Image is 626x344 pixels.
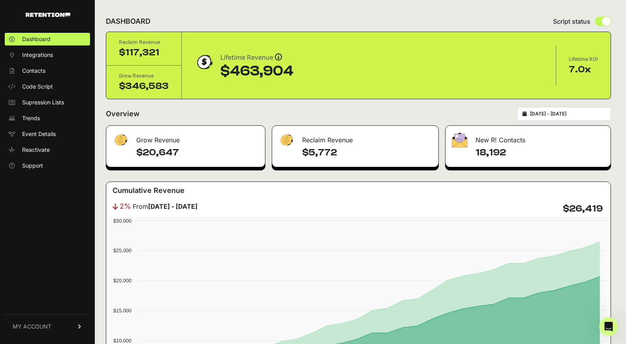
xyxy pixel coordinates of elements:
div: $346,583 [119,80,169,93]
a: Reactivate [5,144,90,156]
span: From [133,202,197,211]
span: Script status [553,17,590,26]
span: Support [22,162,43,170]
a: Contacts [5,64,90,77]
h4: 18,192 [476,146,604,159]
iframe: Intercom live chat [599,317,618,336]
span: 2% [120,201,131,212]
a: Supression Lists [5,96,90,109]
div: Grow Revenue [106,126,265,149]
img: dollar-coin-05c43ed7efb7bc0c12610022525b4bbbb207c7efeef5aecc26f025e68dcafac9.png [194,52,214,72]
text: $15,000 [113,308,132,314]
div: Lifetime Revenue [220,52,293,63]
a: MY ACCOUNT [5,314,90,338]
text: $30,000 [113,218,132,224]
h4: $26,419 [563,202,603,215]
span: MY ACCOUNT [13,323,51,331]
div: Reclaim Revenue [119,38,169,46]
span: Contacts [22,67,45,75]
h3: Cumulative Revenue [113,185,184,196]
span: Code Script [22,83,53,91]
h4: $20,647 [136,146,259,159]
img: fa-envelope-19ae18322b30453b285274b1b8af3d052b27d846a4fbe8435d1a52b978f639a2.png [452,132,468,147]
img: fa-dollar-13500eef13a19c4ab2b9ed9ad552e47b0d9fc28b02b83b90ba0e00f96d6372e9.png [278,132,294,148]
div: $117,321 [119,46,169,59]
text: $20,000 [113,278,132,284]
span: Supression Lists [22,98,64,106]
h2: Overview [106,108,139,119]
img: fa-dollar-13500eef13a19c4ab2b9ed9ad552e47b0d9fc28b02b83b90ba0e00f96d6372e9.png [113,132,128,148]
a: Support [5,159,90,172]
img: Retention.com [26,13,70,17]
span: Dashboard [22,35,51,43]
a: Integrations [5,49,90,61]
a: Dashboard [5,33,90,45]
span: Event Details [22,130,56,138]
div: Grow Revenue [119,72,169,80]
strong: [DATE] - [DATE] [148,202,197,210]
a: Code Script [5,80,90,93]
text: $25,000 [113,248,132,253]
span: Integrations [22,51,53,59]
div: $463,904 [220,63,293,79]
span: Reactivate [22,146,50,154]
h2: DASHBOARD [106,16,150,27]
span: Trends [22,114,40,122]
div: Reclaim Revenue [272,126,438,149]
div: New R! Contacts [446,126,611,149]
h4: $5,772 [302,146,432,159]
text: $10,000 [113,338,132,344]
div: 7.0x [569,63,598,76]
a: Event Details [5,128,90,140]
a: Trends [5,112,90,125]
div: Lifetime ROI [569,55,598,63]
